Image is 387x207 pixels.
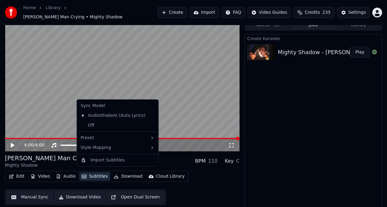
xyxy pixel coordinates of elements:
nav: breadcrumb [23,5,158,20]
button: Audio [54,172,78,181]
button: Import [190,7,219,18]
div: Settings [348,9,366,16]
div: Key [225,157,234,165]
div: Cloud Library [156,173,184,179]
div: Off [78,120,157,130]
button: Library [336,20,381,29]
button: Edit [6,172,27,181]
div: Import Subtitles [91,157,125,163]
div: BPM [195,157,206,165]
button: Video Guides [247,7,291,18]
button: Jobs [291,20,336,29]
a: Library [46,5,61,11]
div: / [24,142,39,148]
span: 235 [322,9,331,16]
div: [PERSON_NAME] Man Crying [5,154,92,162]
button: Video [28,172,52,181]
button: Credits235 [293,7,334,18]
button: FAQ [221,7,245,18]
div: Create Karaoke [245,35,382,42]
button: Create [158,7,187,18]
button: Download Video [55,192,105,203]
span: [PERSON_NAME] Man Crying • Mighty Shadow [23,14,123,20]
button: Subtitles [79,172,110,181]
button: Play [350,47,370,58]
div: 110 [208,157,218,165]
a: Home [23,5,36,11]
button: Manual Sync [7,192,52,203]
button: Queue [245,20,291,29]
div: Mighty Shadow [5,162,92,168]
button: Settings [337,7,370,18]
div: Sync Model [78,101,157,111]
span: 4:00 [35,142,44,148]
button: Download [111,172,145,181]
div: C [236,157,240,165]
div: AudioShakeAI (Auto Lyrics) [78,111,148,120]
img: youka [5,6,17,19]
span: ( 1 ) [274,22,280,28]
div: Style Mapping [78,143,157,153]
span: 4:00 [24,142,33,148]
div: Preset [78,133,157,143]
button: Open Dual Screen [107,192,164,203]
span: Credits [305,9,320,16]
